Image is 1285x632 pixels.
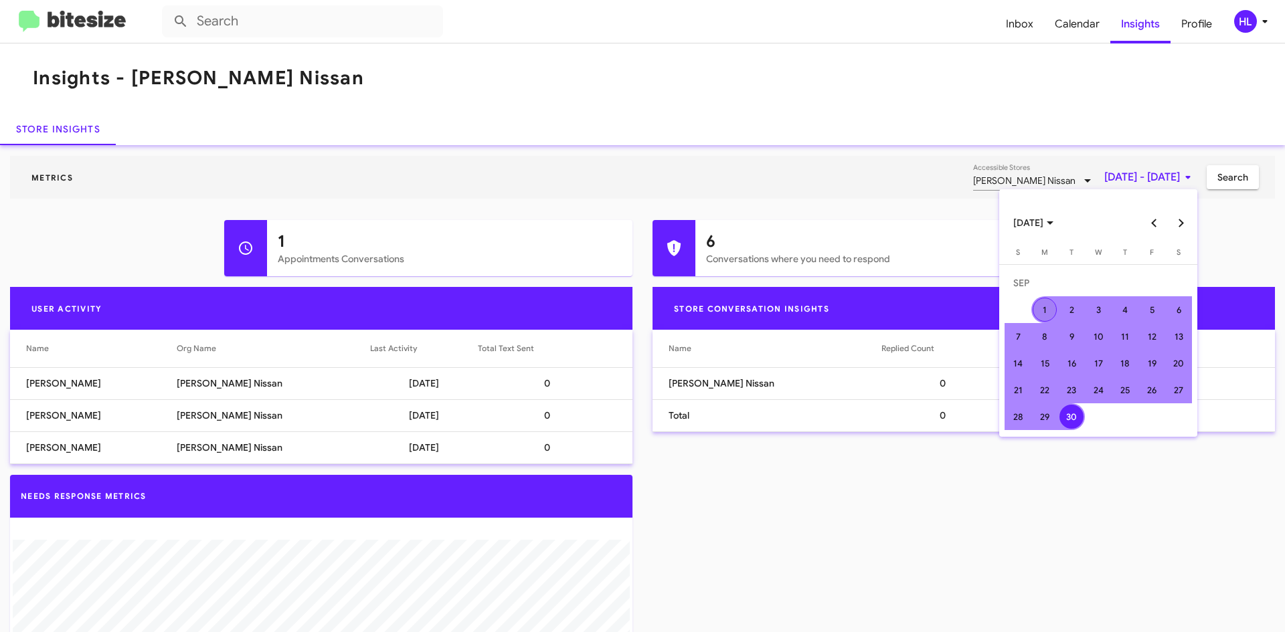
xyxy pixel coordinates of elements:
div: 5 [1140,298,1164,322]
button: Choose month and year [1003,209,1064,236]
div: 29 [1033,405,1057,429]
th: Monday [1031,245,1058,264]
div: 21 [1006,378,1030,402]
th: Tuesday [1058,245,1085,264]
td: September 30, 2025 [1058,403,1085,430]
div: 30 [1059,405,1084,429]
div: 28 [1006,405,1030,429]
div: 16 [1059,351,1084,375]
td: September 1, 2025 [1031,296,1058,323]
td: September 15, 2025 [1031,350,1058,377]
div: 7 [1006,324,1030,348]
td: September 27, 2025 [1165,377,1192,403]
div: 12 [1140,324,1164,348]
td: September 10, 2025 [1085,323,1112,350]
div: 11 [1113,324,1137,348]
div: 4 [1113,298,1137,322]
td: September 5, 2025 [1138,296,1165,323]
td: September 20, 2025 [1165,350,1192,377]
td: September 4, 2025 [1112,296,1138,323]
th: Saturday [1165,245,1192,264]
td: September 3, 2025 [1085,296,1112,323]
td: SEP [1005,270,1192,296]
td: September 7, 2025 [1005,323,1031,350]
td: September 23, 2025 [1058,377,1085,403]
div: 25 [1113,378,1137,402]
td: September 11, 2025 [1112,323,1138,350]
div: 27 [1167,378,1191,402]
td: September 9, 2025 [1058,323,1085,350]
button: Next month [1167,209,1194,236]
td: September 18, 2025 [1112,350,1138,377]
td: September 21, 2025 [1005,377,1031,403]
div: 9 [1059,324,1084,348]
div: 20 [1167,351,1191,375]
th: Thursday [1112,245,1138,264]
div: 10 [1086,324,1110,348]
td: September 6, 2025 [1165,296,1192,323]
th: Friday [1138,245,1165,264]
td: September 12, 2025 [1138,323,1165,350]
td: September 19, 2025 [1138,350,1165,377]
td: September 16, 2025 [1058,350,1085,377]
td: September 17, 2025 [1085,350,1112,377]
td: September 2, 2025 [1058,296,1085,323]
div: 23 [1059,378,1084,402]
div: 26 [1140,378,1164,402]
div: 14 [1006,351,1030,375]
span: [DATE] [1013,211,1053,235]
div: 18 [1113,351,1137,375]
div: 24 [1086,378,1110,402]
div: 22 [1033,378,1057,402]
div: 1 [1033,298,1057,322]
th: Wednesday [1085,245,1112,264]
td: September 25, 2025 [1112,377,1138,403]
td: September 8, 2025 [1031,323,1058,350]
button: Previous month [1140,209,1167,236]
div: 17 [1086,351,1110,375]
td: September 29, 2025 [1031,403,1058,430]
div: 3 [1086,298,1110,322]
div: 6 [1167,298,1191,322]
td: September 26, 2025 [1138,377,1165,403]
td: September 22, 2025 [1031,377,1058,403]
div: 8 [1033,324,1057,348]
div: 2 [1059,298,1084,322]
td: September 28, 2025 [1005,403,1031,430]
div: 15 [1033,351,1057,375]
th: Sunday [1005,245,1031,264]
td: September 14, 2025 [1005,350,1031,377]
td: September 13, 2025 [1165,323,1192,350]
div: 19 [1140,351,1164,375]
div: 13 [1167,324,1191,348]
td: September 24, 2025 [1085,377,1112,403]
